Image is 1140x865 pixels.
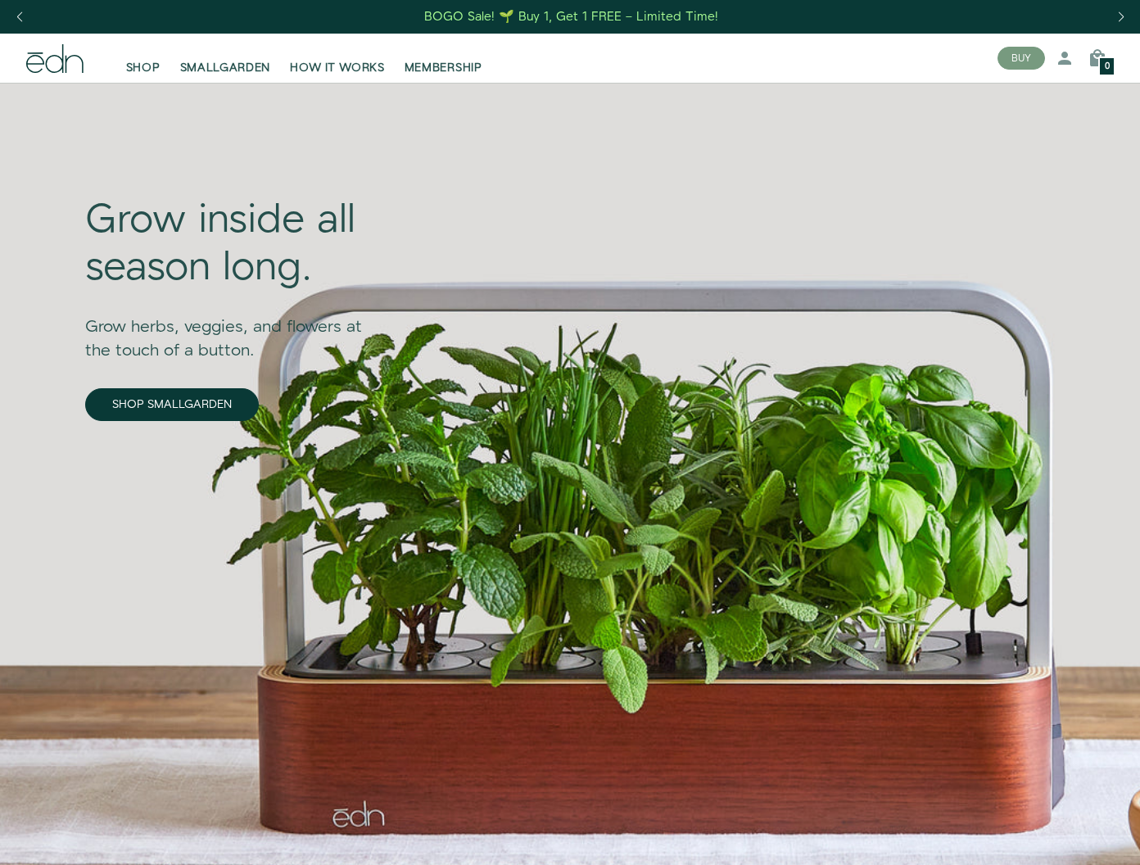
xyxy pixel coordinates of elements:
div: Grow inside all season long. [85,197,387,292]
span: HOW IT WORKS [290,60,384,76]
span: SHOP [126,60,161,76]
a: SHOP [116,40,170,76]
span: MEMBERSHIP [405,60,482,76]
div: Grow herbs, veggies, and flowers at the touch of a button. [85,292,387,363]
span: SMALLGARDEN [180,60,271,76]
a: SMALLGARDEN [170,40,281,76]
a: BOGO Sale! 🌱 Buy 1, Get 1 FREE – Limited Time! [423,4,721,29]
span: 0 [1105,62,1110,71]
a: SHOP SMALLGARDEN [85,388,259,421]
a: MEMBERSHIP [395,40,492,76]
div: BOGO Sale! 🌱 Buy 1, Get 1 FREE – Limited Time! [424,8,718,25]
button: BUY [997,47,1045,70]
a: HOW IT WORKS [280,40,394,76]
